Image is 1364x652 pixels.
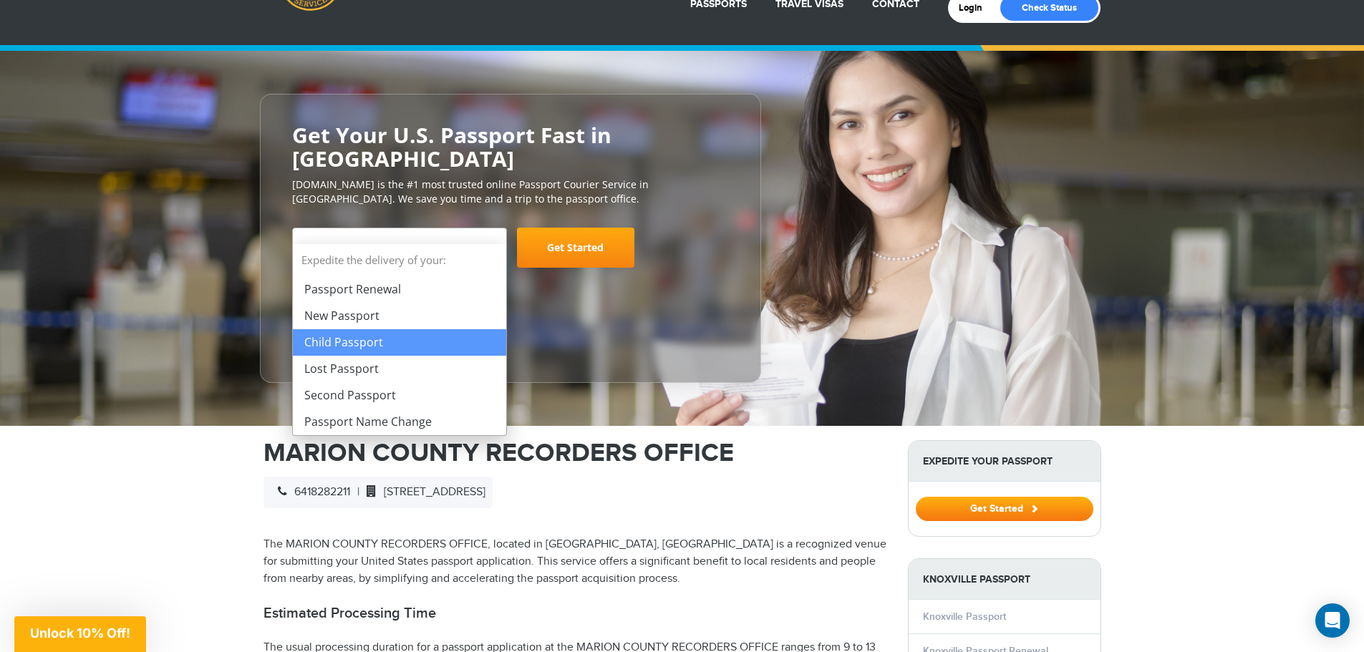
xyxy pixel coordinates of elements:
a: Login [959,2,992,14]
button: Get Started [916,497,1093,521]
strong: Expedite Your Passport [909,441,1101,482]
span: 6418282211 [271,485,350,499]
a: Get Started [517,228,634,268]
li: Passport Renewal [293,276,506,303]
p: The MARION COUNTY RECORDERS OFFICE, located in [GEOGRAPHIC_DATA], [GEOGRAPHIC_DATA] is a recogniz... [263,536,886,588]
span: Select Your Service [304,240,418,257]
strong: Expedite the delivery of your: [293,244,506,276]
li: Lost Passport [293,356,506,382]
li: New Passport [293,303,506,329]
h2: Estimated Processing Time [263,605,886,622]
div: Unlock 10% Off! [14,616,146,652]
h2: Get Your U.S. Passport Fast in [GEOGRAPHIC_DATA] [292,123,729,170]
span: [STREET_ADDRESS] [359,485,485,499]
span: Select Your Service [292,228,507,268]
div: Open Intercom Messenger [1315,603,1350,638]
span: Unlock 10% Off! [30,626,130,641]
li: Expedite the delivery of your: [293,244,506,435]
h1: MARION COUNTY RECORDERS OFFICE [263,440,886,466]
li: Passport Name Change [293,409,506,435]
div: | [263,477,493,508]
a: Knoxville Passport [923,610,1006,623]
a: Get Started [916,502,1093,514]
span: Starting at $199 + government fees [292,275,729,289]
strong: Knoxville Passport [909,559,1101,600]
li: Second Passport [293,382,506,409]
p: [DOMAIN_NAME] is the #1 most trusted online Passport Courier Service in [GEOGRAPHIC_DATA]. We sav... [292,177,729,206]
span: Select Your Service [304,233,492,273]
li: Child Passport [293,329,506,356]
